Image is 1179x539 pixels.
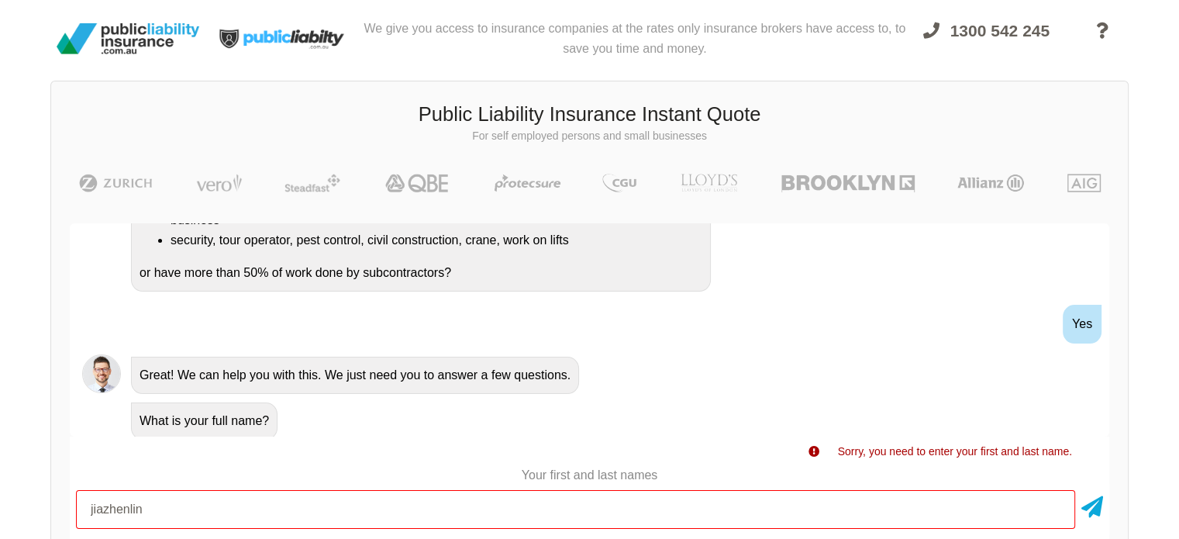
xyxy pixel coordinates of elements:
div: Yes [1063,305,1101,344]
div: What is your full name? [131,403,278,440]
img: Brooklyn | Public Liability Insurance [775,174,920,192]
img: QBE | Public Liability Insurance [376,174,460,192]
li: security, tour operator, pest control, civil construction, crane, work on lifts [171,230,702,250]
img: Protecsure | Public Liability Insurance [488,174,567,192]
img: Chatbot | PLI [82,354,121,393]
img: Steadfast | Public Liability Insurance [278,174,346,192]
img: Allianz | Public Liability Insurance [950,174,1032,192]
a: 1300 542 245 [909,12,1064,71]
p: Your first and last names [70,467,1109,484]
p: For self employed persons and small businesses [63,129,1116,144]
img: LLOYD's | Public Liability Insurance [672,174,746,192]
img: Public Liability Insurance Light [205,6,360,71]
img: AIG | Public Liability Insurance [1061,174,1107,192]
img: Vero | Public Liability Insurance [189,174,249,192]
span: Sorry, you need to enter your first and last name. [838,445,1072,458]
input: Your first and last names [76,490,1075,529]
span: 1300 542 245 [950,22,1050,40]
div: Great! We can help you with this. We just need you to answer a few questions. [131,357,579,394]
div: We give you access to insurance companies at the rates only insurance brokers have access to, to ... [360,6,909,71]
img: Public Liability Insurance [50,17,205,60]
h3: Public Liability Insurance Instant Quote [63,101,1116,129]
img: CGU | Public Liability Insurance [596,174,643,192]
img: Zurich | Public Liability Insurance [72,174,160,192]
